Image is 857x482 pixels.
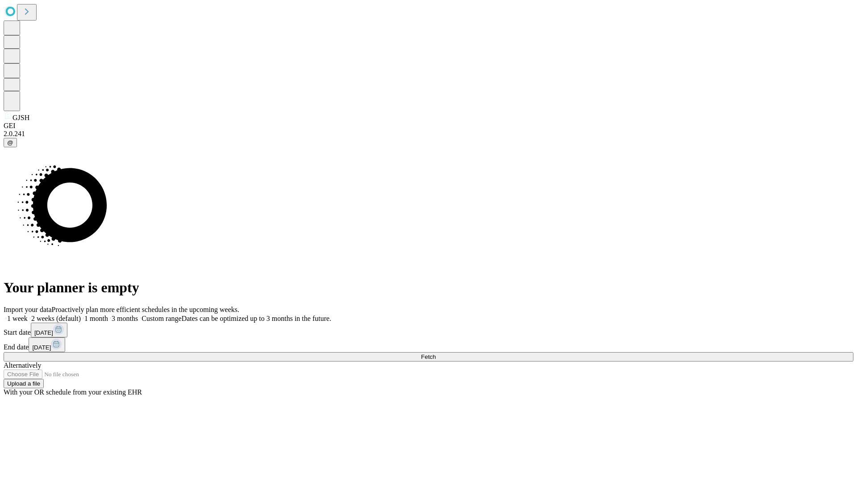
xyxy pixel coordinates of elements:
span: Alternatively [4,361,41,369]
span: Dates can be optimized up to 3 months in the future. [182,315,331,322]
div: End date [4,337,853,352]
span: [DATE] [32,344,51,351]
span: Proactively plan more efficient schedules in the upcoming weeks. [52,306,239,313]
span: [DATE] [34,329,53,336]
span: 1 week [7,315,28,322]
span: Import your data [4,306,52,313]
div: GEI [4,122,853,130]
button: Upload a file [4,379,44,388]
button: [DATE] [29,337,65,352]
span: GJSH [12,114,29,121]
span: Custom range [141,315,181,322]
button: @ [4,138,17,147]
span: @ [7,139,13,146]
h1: Your planner is empty [4,279,853,296]
button: Fetch [4,352,853,361]
span: With your OR schedule from your existing EHR [4,388,142,396]
button: [DATE] [31,323,67,337]
div: Start date [4,323,853,337]
div: 2.0.241 [4,130,853,138]
span: Fetch [421,353,436,360]
span: 1 month [84,315,108,322]
span: 2 weeks (default) [31,315,81,322]
span: 3 months [112,315,138,322]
